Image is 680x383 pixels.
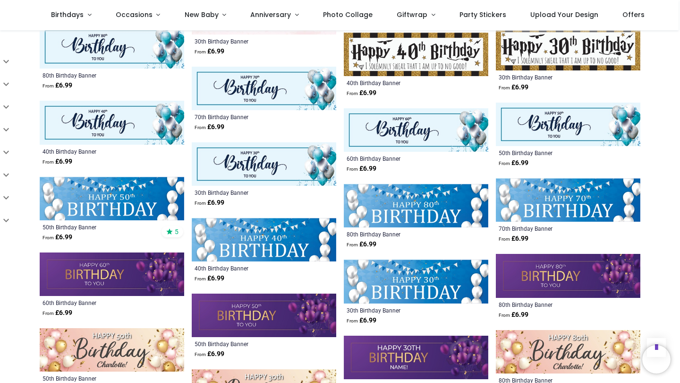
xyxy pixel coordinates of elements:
[499,236,510,242] span: From
[192,67,336,110] img: Happy 70th Birthday Banner - Blue White Balloons
[40,25,184,69] img: Happy 80th Birthday Banner - Blue White Balloons
[40,101,184,144] img: Happy 40th Birthday Banner - Blue White Balloons
[195,49,206,54] span: From
[195,352,206,357] span: From
[42,71,153,79] a: 80th Birthday Banner
[347,318,358,323] span: From
[499,161,510,166] span: From
[195,349,224,359] strong: £ 6.99
[496,27,640,70] img: Happy 30th Birthday Banner - Wizard Witch Design
[192,142,336,186] img: Happy 30th Birthday Banner - Blue White Balloons
[499,85,510,90] span: From
[192,294,336,337] img: Happy 50th Birthday Banner - Purple Balloons
[42,148,153,155] a: 40th Birthday Banner
[250,10,291,19] span: Anniversary
[347,164,376,174] strong: £ 6.99
[344,33,488,76] img: Happy 40th Birthday Banner - Wizard Witch Design
[347,306,458,314] a: 30th Birthday Banner
[116,10,153,19] span: Occasions
[42,159,54,165] span: From
[347,240,376,249] strong: £ 6.99
[195,274,224,283] strong: £ 6.99
[496,103,640,146] img: Happy 50th Birthday Banner - Blue White Balloons
[347,242,358,247] span: From
[42,223,153,231] a: 50th Birthday Banner
[42,157,72,166] strong: £ 6.99
[496,178,640,222] img: Happy 70th Birthday Banner - Blue & White
[499,310,528,320] strong: £ 6.99
[499,149,610,157] a: 50th Birthday Banner
[499,225,610,232] a: 70th Birthday Banner
[496,254,640,297] img: Happy 80th Birthday Banner - Purple Balloons
[347,155,458,162] a: 60th Birthday Banner
[347,230,458,238] a: 80th Birthday Banner
[347,79,458,87] a: 40th Birthday Banner
[344,184,488,228] img: Happy 80th Birthday Banner - Blue & White
[40,328,184,372] img: Happy 50th Birthday Banner - Pink & Gold Balloons
[195,276,206,281] span: From
[195,37,306,45] a: 30th Birthday Banner
[195,113,306,121] a: 70th Birthday Banner
[195,264,306,272] a: 40th Birthday Banner
[175,227,178,236] span: 5
[499,73,610,81] a: 30th Birthday Banner
[344,108,488,152] img: Happy 60th Birthday Banner - Blue White Balloons
[192,218,336,262] img: Happy 40th Birthday Banner - Blue & White
[530,10,598,19] span: Upload Your Design
[42,235,54,240] span: From
[499,83,528,92] strong: £ 6.99
[42,83,54,88] span: From
[42,299,153,306] a: 60th Birthday Banner
[195,340,306,348] a: 50th Birthday Banner
[195,47,224,56] strong: £ 6.99
[195,200,206,206] span: From
[195,189,306,196] a: 30th Birthday Banner
[344,336,488,379] img: Happy 30th Birthday Banner - Purple Balloons
[42,81,72,90] strong: £ 6.99
[347,316,376,325] strong: £ 6.99
[51,10,84,19] span: Birthdays
[42,308,72,318] strong: £ 6.99
[42,311,54,316] span: From
[40,177,184,221] img: Happy 50th Birthday Banner - Blue & White
[499,313,510,318] span: From
[397,10,427,19] span: Giftwrap
[347,91,358,96] span: From
[195,122,224,132] strong: £ 6.99
[496,330,640,374] img: Happy 80th Birthday Banner - Pink & Gold Balloons
[323,10,373,19] span: Photo Collage
[40,252,184,296] img: Happy 60th Birthday Banner - Purple Balloons
[347,88,376,98] strong: £ 6.99
[42,374,153,382] a: 50th Birthday Banner
[185,10,219,19] span: New Baby
[347,166,358,172] span: From
[499,301,610,308] a: 80th Birthday Banner
[622,10,645,19] span: Offers
[344,260,488,304] img: Happy 30th Birthday Banner - Blue & White
[499,234,528,244] strong: £ 6.99
[195,125,206,130] span: From
[195,198,224,208] strong: £ 6.99
[499,158,528,168] strong: £ 6.99
[642,345,671,374] iframe: Brevo live chat
[459,10,506,19] span: Party Stickers
[42,233,72,242] strong: £ 6.99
